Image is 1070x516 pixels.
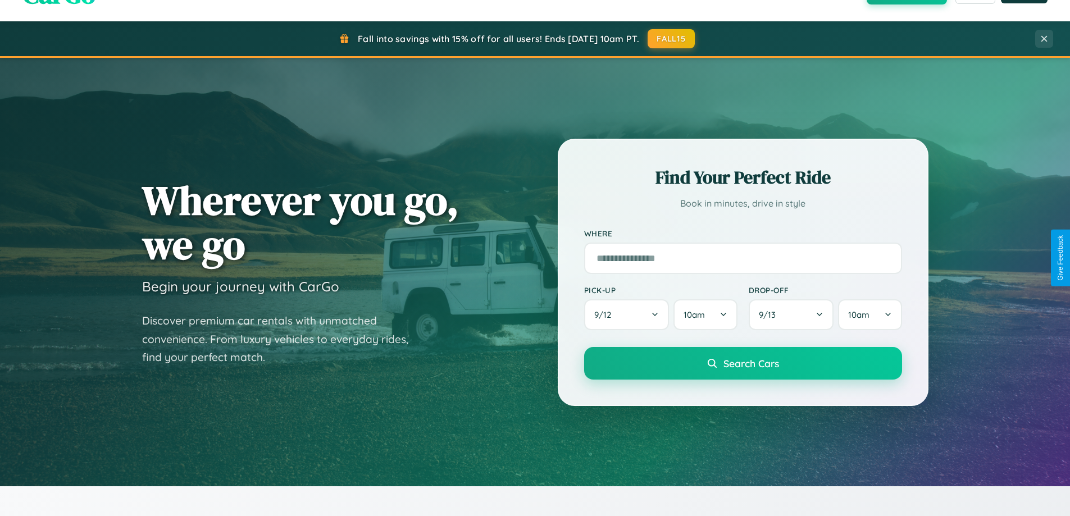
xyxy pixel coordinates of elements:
h3: Begin your journey with CarGo [142,278,339,295]
label: Where [584,229,902,238]
h1: Wherever you go, we go [142,178,459,267]
button: 10am [673,299,737,330]
span: 10am [848,309,869,320]
p: Book in minutes, drive in style [584,195,902,212]
button: Search Cars [584,347,902,380]
p: Discover premium car rentals with unmatched convenience. From luxury vehicles to everyday rides, ... [142,312,423,367]
span: 9 / 12 [594,309,617,320]
label: Drop-off [749,285,902,295]
div: Give Feedback [1057,235,1064,281]
span: Fall into savings with 15% off for all users! Ends [DATE] 10am PT. [358,33,639,44]
span: Search Cars [723,357,779,369]
button: 9/13 [749,299,834,330]
button: 9/12 [584,299,670,330]
h2: Find Your Perfect Ride [584,165,902,190]
span: 9 / 13 [759,309,781,320]
label: Pick-up [584,285,737,295]
span: 10am [684,309,705,320]
button: 10am [838,299,901,330]
button: FALL15 [648,29,695,48]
